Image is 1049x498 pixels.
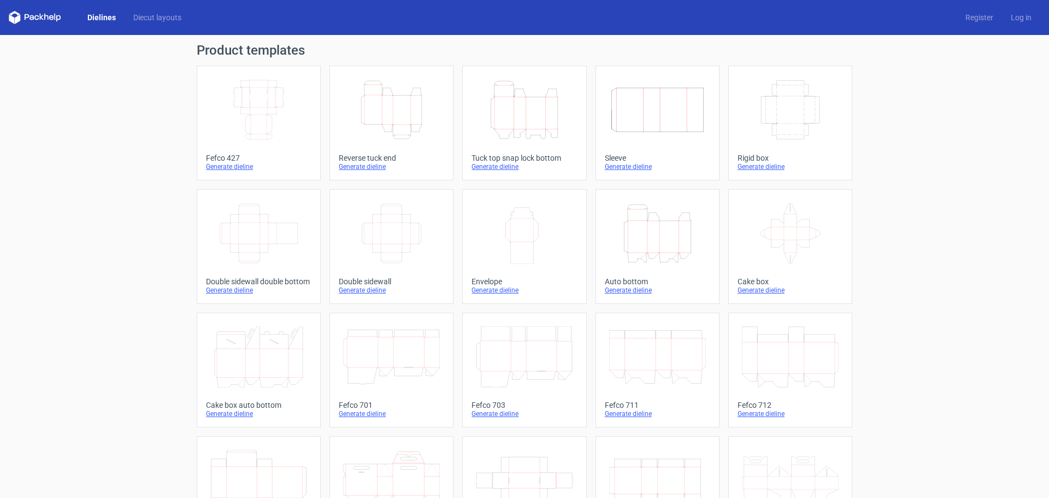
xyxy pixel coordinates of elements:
[605,154,710,162] div: Sleeve
[339,401,444,409] div: Fefco 701
[462,66,586,180] a: Tuck top snap lock bottomGenerate dieline
[1002,12,1040,23] a: Log in
[472,401,577,409] div: Fefco 703
[125,12,190,23] a: Diecut layouts
[738,286,843,295] div: Generate dieline
[206,154,311,162] div: Fefco 427
[462,313,586,427] a: Fefco 703Generate dieline
[738,277,843,286] div: Cake box
[605,286,710,295] div: Generate dieline
[738,409,843,418] div: Generate dieline
[79,12,125,23] a: Dielines
[339,277,444,286] div: Double sidewall
[329,189,453,304] a: Double sidewallGenerate dieline
[605,162,710,171] div: Generate dieline
[472,277,577,286] div: Envelope
[596,313,720,427] a: Fefco 711Generate dieline
[197,313,321,427] a: Cake box auto bottomGenerate dieline
[197,189,321,304] a: Double sidewall double bottomGenerate dieline
[728,313,852,427] a: Fefco 712Generate dieline
[329,313,453,427] a: Fefco 701Generate dieline
[462,189,586,304] a: EnvelopeGenerate dieline
[197,66,321,180] a: Fefco 427Generate dieline
[605,401,710,409] div: Fefco 711
[472,409,577,418] div: Generate dieline
[472,154,577,162] div: Tuck top snap lock bottom
[472,162,577,171] div: Generate dieline
[206,277,311,286] div: Double sidewall double bottom
[738,154,843,162] div: Rigid box
[472,286,577,295] div: Generate dieline
[596,189,720,304] a: Auto bottomGenerate dieline
[339,162,444,171] div: Generate dieline
[339,286,444,295] div: Generate dieline
[329,66,453,180] a: Reverse tuck endGenerate dieline
[596,66,720,180] a: SleeveGenerate dieline
[605,277,710,286] div: Auto bottom
[738,162,843,171] div: Generate dieline
[728,66,852,180] a: Rigid boxGenerate dieline
[197,44,852,57] h1: Product templates
[738,401,843,409] div: Fefco 712
[339,409,444,418] div: Generate dieline
[957,12,1002,23] a: Register
[605,409,710,418] div: Generate dieline
[206,286,311,295] div: Generate dieline
[339,154,444,162] div: Reverse tuck end
[206,409,311,418] div: Generate dieline
[728,189,852,304] a: Cake boxGenerate dieline
[206,401,311,409] div: Cake box auto bottom
[206,162,311,171] div: Generate dieline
